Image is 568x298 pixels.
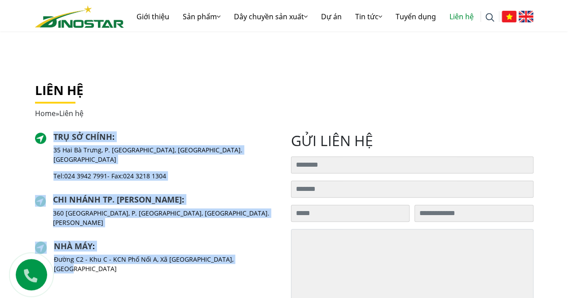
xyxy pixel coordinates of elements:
a: Tin tức [348,2,389,31]
span: » [35,108,84,118]
h2: : [53,132,277,142]
a: Nhà máy [54,241,92,251]
h2: gửi liên hệ [291,132,533,149]
p: Tel: - Fax: [53,171,277,181]
a: Dự án [314,2,348,31]
a: 024 3942 7991 [64,172,107,180]
a: Dây chuyền sản xuất [227,2,314,31]
a: Liên hệ [443,2,480,31]
img: logo [35,5,124,28]
a: 024 3218 1304 [123,172,166,180]
p: Đường C2 - Khu C - KCN Phố Nối A, Xã [GEOGRAPHIC_DATA], [GEOGRAPHIC_DATA] [54,255,277,273]
img: directer [35,242,47,254]
img: English [519,11,533,22]
a: Giới thiệu [130,2,176,31]
a: Tuyển dụng [389,2,443,31]
a: Sản phẩm [176,2,227,31]
h1: Liên hệ [35,83,533,98]
a: Home [35,108,56,118]
p: 360 [GEOGRAPHIC_DATA], P. [GEOGRAPHIC_DATA], [GEOGRAPHIC_DATA]. [PERSON_NAME] [53,208,277,227]
a: Trụ sở chính [53,131,112,142]
h2: : [53,195,277,205]
img: directer [35,133,47,144]
a: Chi nhánh TP. [PERSON_NAME] [53,194,182,205]
img: Tiếng Việt [502,11,516,22]
img: directer [35,196,46,207]
span: Liên hệ [59,108,84,118]
h2: : [54,242,277,251]
p: 35 Hai Bà Trưng, P. [GEOGRAPHIC_DATA], [GEOGRAPHIC_DATA]. [GEOGRAPHIC_DATA] [53,145,277,164]
img: search [485,13,494,22]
